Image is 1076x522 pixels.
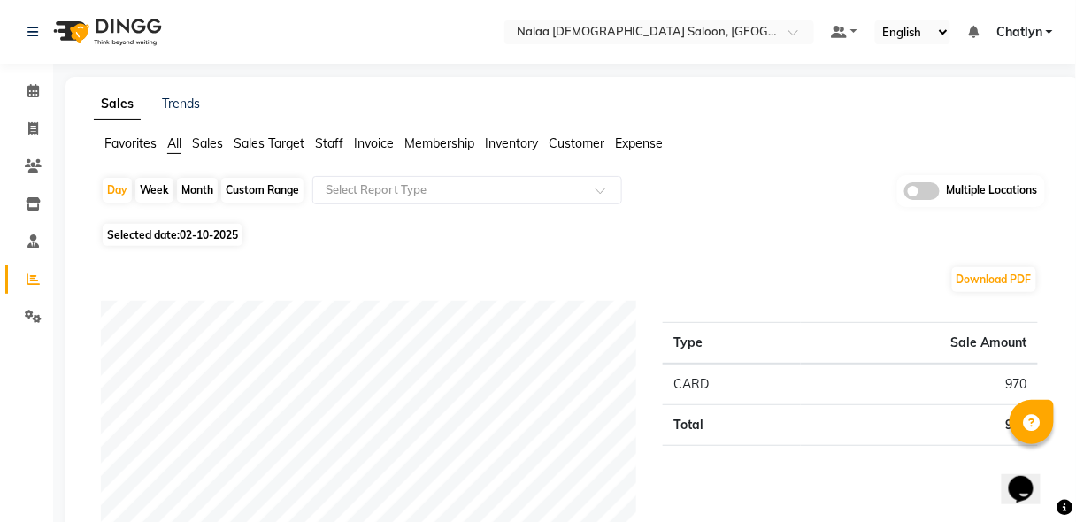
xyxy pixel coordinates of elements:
span: 02-10-2025 [180,228,238,242]
th: Type [663,322,801,364]
th: Sale Amount [801,322,1038,364]
div: Day [103,178,132,203]
img: logo [45,7,166,57]
iframe: chat widget [1002,451,1058,504]
td: 970 [801,364,1038,405]
span: Staff [315,135,343,151]
div: Month [177,178,218,203]
span: Multiple Locations [947,182,1038,200]
span: Sales Target [234,135,304,151]
span: Sales [192,135,223,151]
div: Custom Range [221,178,304,203]
div: Week [135,178,173,203]
a: Trends [162,96,200,111]
span: Customer [549,135,604,151]
span: Selected date: [103,224,242,246]
span: All [167,135,181,151]
span: Membership [404,135,474,151]
span: Inventory [485,135,538,151]
a: Sales [94,88,141,120]
td: 970 [801,404,1038,445]
span: Favorites [104,135,157,151]
td: CARD [663,364,801,405]
td: Total [663,404,801,445]
span: Chatlyn [996,23,1042,42]
span: Expense [615,135,663,151]
button: Download PDF [952,267,1036,292]
span: Invoice [354,135,394,151]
